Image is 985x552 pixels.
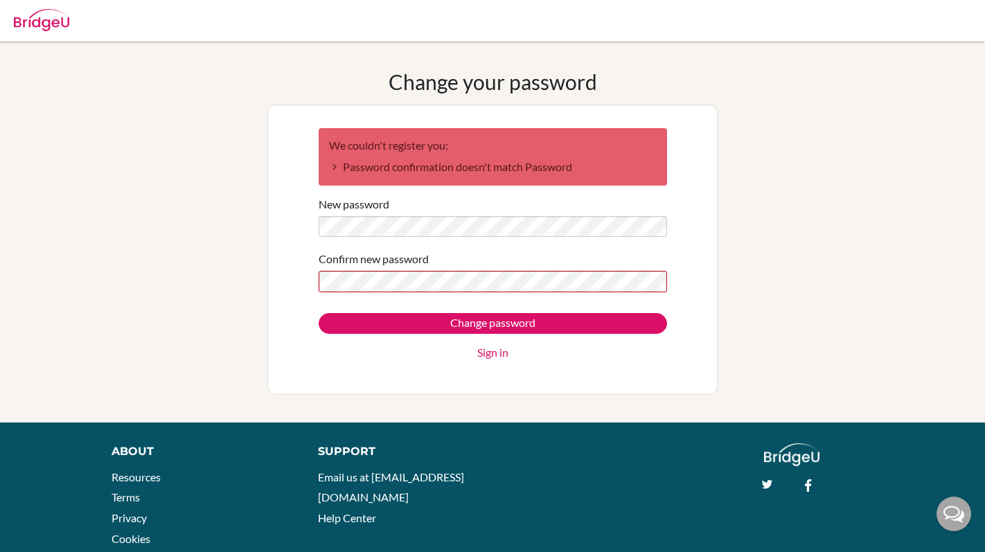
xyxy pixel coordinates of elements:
[319,196,389,213] label: New password
[319,251,429,267] label: Confirm new password
[32,10,60,22] span: Help
[329,159,657,175] li: Password confirmation doesn't match Password
[112,443,287,460] div: About
[389,69,597,94] h1: Change your password
[329,139,657,152] h2: We couldn't register you:
[318,511,376,524] a: Help Center
[112,511,147,524] a: Privacy
[318,443,479,460] div: Support
[112,490,140,504] a: Terms
[319,313,667,334] input: Change password
[112,532,150,545] a: Cookies
[14,9,69,31] img: Bridge-U
[764,443,820,466] img: logo_white@2x-f4f0deed5e89b7ecb1c2cc34c3e3d731f90f0f143d5ea2071677605dd97b5244.png
[112,470,161,483] a: Resources
[318,470,464,504] a: Email us at [EMAIL_ADDRESS][DOMAIN_NAME]
[477,344,508,361] a: Sign in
